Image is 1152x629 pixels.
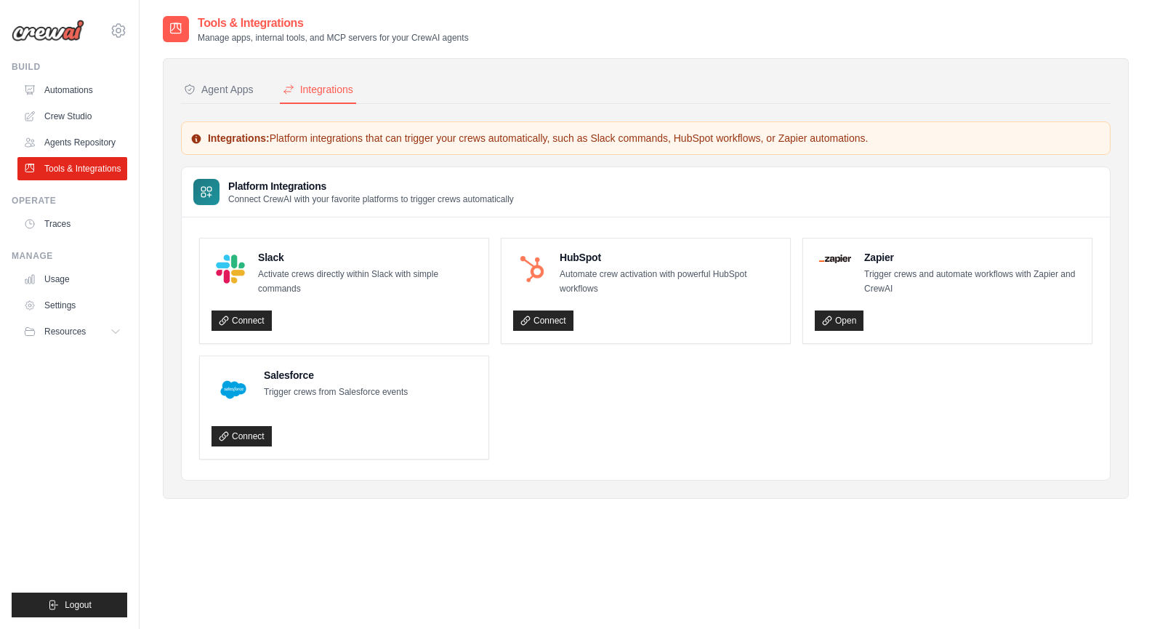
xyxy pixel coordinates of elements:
[560,268,778,296] p: Automate crew activation with powerful HubSpot workflows
[44,326,86,337] span: Resources
[815,311,863,331] a: Open
[216,372,251,407] img: Salesforce Logo
[17,294,127,317] a: Settings
[228,193,514,205] p: Connect CrewAI with your favorite platforms to trigger crews automatically
[212,311,272,331] a: Connect
[65,599,92,611] span: Logout
[17,157,127,180] a: Tools & Integrations
[12,250,127,262] div: Manage
[17,212,127,236] a: Traces
[12,195,127,207] div: Operate
[228,179,514,193] h3: Platform Integrations
[208,132,270,144] strong: Integrations:
[17,131,127,154] a: Agents Repository
[864,268,1080,296] p: Trigger crews and automate workflows with Zapier and CrewAI
[12,20,84,41] img: Logo
[864,250,1080,265] h4: Zapier
[280,76,356,104] button: Integrations
[184,82,254,97] div: Agent Apps
[12,61,127,73] div: Build
[819,255,851,263] img: Zapier Logo
[198,15,469,32] h2: Tools & Integrations
[17,79,127,102] a: Automations
[264,385,408,400] p: Trigger crews from Salesforce events
[517,255,547,284] img: HubSpot Logo
[12,593,127,617] button: Logout
[216,255,245,284] img: Slack Logo
[17,105,127,128] a: Crew Studio
[181,76,257,104] button: Agent Apps
[264,368,408,382] h4: Salesforce
[258,268,477,296] p: Activate crews directly within Slack with simple commands
[190,131,1101,145] p: Platform integrations that can trigger your crews automatically, such as Slack commands, HubSpot ...
[560,250,778,265] h4: HubSpot
[212,426,272,446] a: Connect
[17,320,127,343] button: Resources
[283,82,353,97] div: Integrations
[17,268,127,291] a: Usage
[513,311,573,331] a: Connect
[258,250,477,265] h4: Slack
[198,32,469,44] p: Manage apps, internal tools, and MCP servers for your CrewAI agents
